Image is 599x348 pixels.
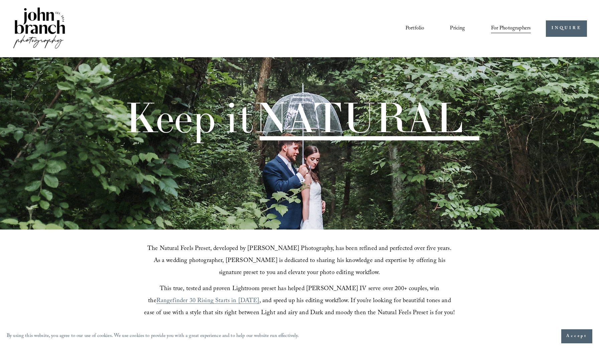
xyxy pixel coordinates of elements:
p: By using this website, you agree to our use of cookies. We use cookies to provide you with a grea... [7,332,299,341]
span: , and speed up his editing workflow. If you’re looking for beautiful tones and ease of use with a... [144,296,455,319]
span: For Photographers [491,23,531,34]
span: The Natural Feels Preset, developed by [PERSON_NAME] Photography, has been refined and perfected ... [147,244,453,278]
a: Portfolio [405,23,424,34]
span: Accept [566,333,587,340]
a: INQUIRE [546,20,587,37]
a: Rangefinder 30 Rising Starts in [DATE] [156,296,259,307]
a: Pricing [450,23,465,34]
a: folder dropdown [491,23,531,34]
button: Accept [561,329,592,343]
img: John Branch IV Photography [12,6,66,51]
span: NATURAL [254,91,463,144]
span: This true, tested and proven Lightroom preset has helped [PERSON_NAME] IV serve over 200+ couples... [148,284,441,307]
h1: Keep it [124,97,463,139]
